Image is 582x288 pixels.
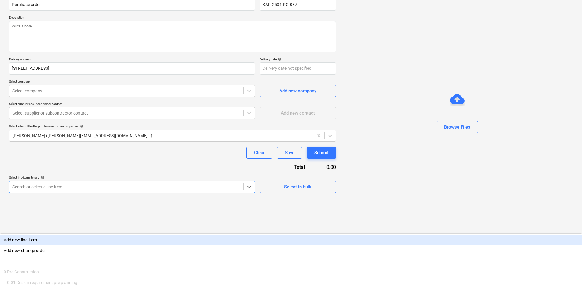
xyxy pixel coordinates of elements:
[277,147,302,159] button: Save
[314,149,329,157] div: Submit
[257,164,315,171] div: Total
[9,62,255,75] input: Delivery address
[9,124,336,128] div: Select who will be the purchase order contact person
[307,147,336,159] button: Submit
[260,57,336,61] div: Delivery date
[260,62,336,75] input: Delivery date not specified
[9,102,255,107] p: Select supplier or subcontractor contact
[437,121,478,133] button: Browse Files
[40,176,44,179] span: help
[254,149,265,157] div: Clear
[279,87,316,95] div: Add new company
[315,164,336,171] div: 0.00
[246,147,272,159] button: Clear
[9,80,255,85] p: Select company
[284,183,312,191] div: Select in bulk
[79,124,84,128] span: help
[9,176,255,180] div: Select line-items to add
[444,123,470,131] div: Browse Files
[9,57,255,62] p: Delivery address
[552,259,582,288] iframe: Chat Widget
[285,149,294,157] div: Save
[260,85,336,97] button: Add new company
[9,16,336,21] p: Description
[260,181,336,193] button: Select in bulk
[277,57,281,61] span: help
